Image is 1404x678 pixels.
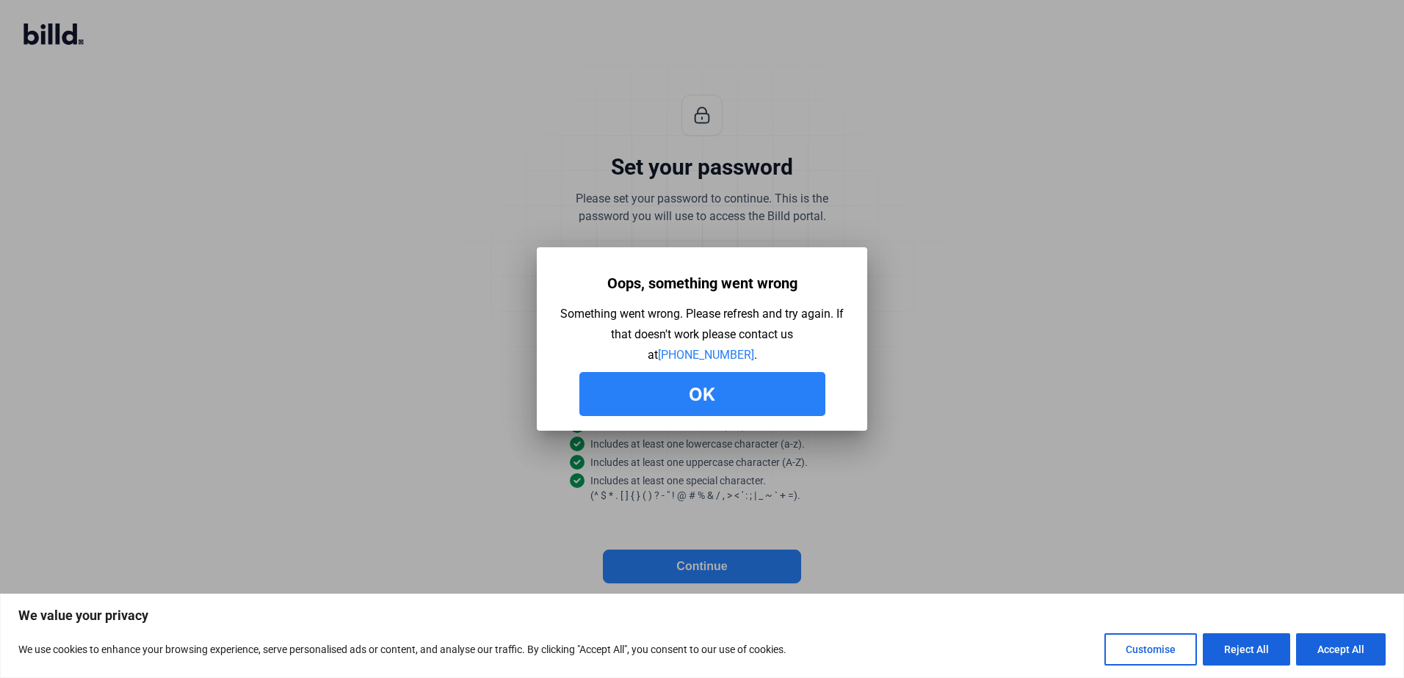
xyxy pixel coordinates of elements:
[18,641,786,658] p: We use cookies to enhance your browsing experience, serve personalised ads or content, and analys...
[607,269,797,297] div: Oops, something went wrong
[559,304,845,365] div: Something went wrong. Please refresh and try again. If that doesn't work please contact us at .
[579,372,825,416] button: Ok
[18,607,1386,624] p: We value your privacy
[1296,633,1386,666] button: Accept All
[658,348,754,362] a: [PHONE_NUMBER]
[1104,633,1197,666] button: Customise
[1203,633,1290,666] button: Reject All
